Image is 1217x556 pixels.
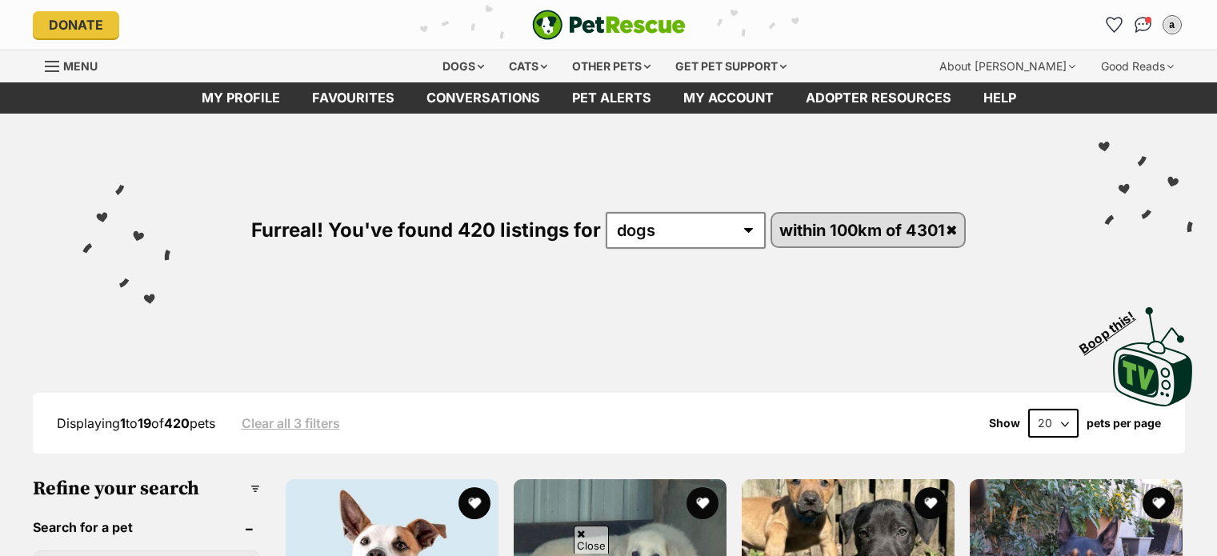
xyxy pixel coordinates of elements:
span: Close [574,526,609,554]
a: Conversations [1131,12,1156,38]
a: Help [967,82,1032,114]
div: Get pet support [664,50,798,82]
div: Cats [498,50,558,82]
header: Search for a pet [33,520,261,534]
a: conversations [410,82,556,114]
a: My profile [186,82,296,114]
span: Menu [63,59,98,73]
div: About [PERSON_NAME] [928,50,1087,82]
strong: 19 [138,415,151,431]
img: logo-e224e6f780fb5917bec1dbf3a21bbac754714ae5b6737aabdf751b685950b380.svg [532,10,686,40]
div: Dogs [431,50,495,82]
a: Pet alerts [556,82,667,114]
ul: Account quick links [1102,12,1185,38]
button: favourite [458,487,490,519]
button: favourite [687,487,719,519]
div: Good Reads [1090,50,1185,82]
a: Adopter resources [790,82,967,114]
span: Show [989,417,1020,430]
a: Boop this! [1113,293,1193,410]
h3: Refine your search [33,478,261,500]
a: Clear all 3 filters [242,416,340,430]
a: Favourites [296,82,410,114]
span: Furreal! You've found 420 listings for [251,218,601,242]
a: Donate [33,11,119,38]
a: Favourites [1102,12,1127,38]
button: My account [1159,12,1185,38]
label: pets per page [1087,417,1161,430]
strong: 1 [120,415,126,431]
a: PetRescue [532,10,686,40]
img: chat-41dd97257d64d25036548639549fe6c8038ab92f7586957e7f3b1b290dea8141.svg [1135,17,1151,33]
div: Other pets [561,50,662,82]
strong: 420 [164,415,190,431]
img: PetRescue TV logo [1113,307,1193,406]
span: Boop this! [1077,298,1151,356]
span: Displaying to of pets [57,415,215,431]
button: favourite [1143,487,1175,519]
a: within 100km of 4301 [772,214,965,246]
a: Menu [45,50,109,79]
button: favourite [915,487,947,519]
div: a [1164,17,1180,33]
a: My account [667,82,790,114]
